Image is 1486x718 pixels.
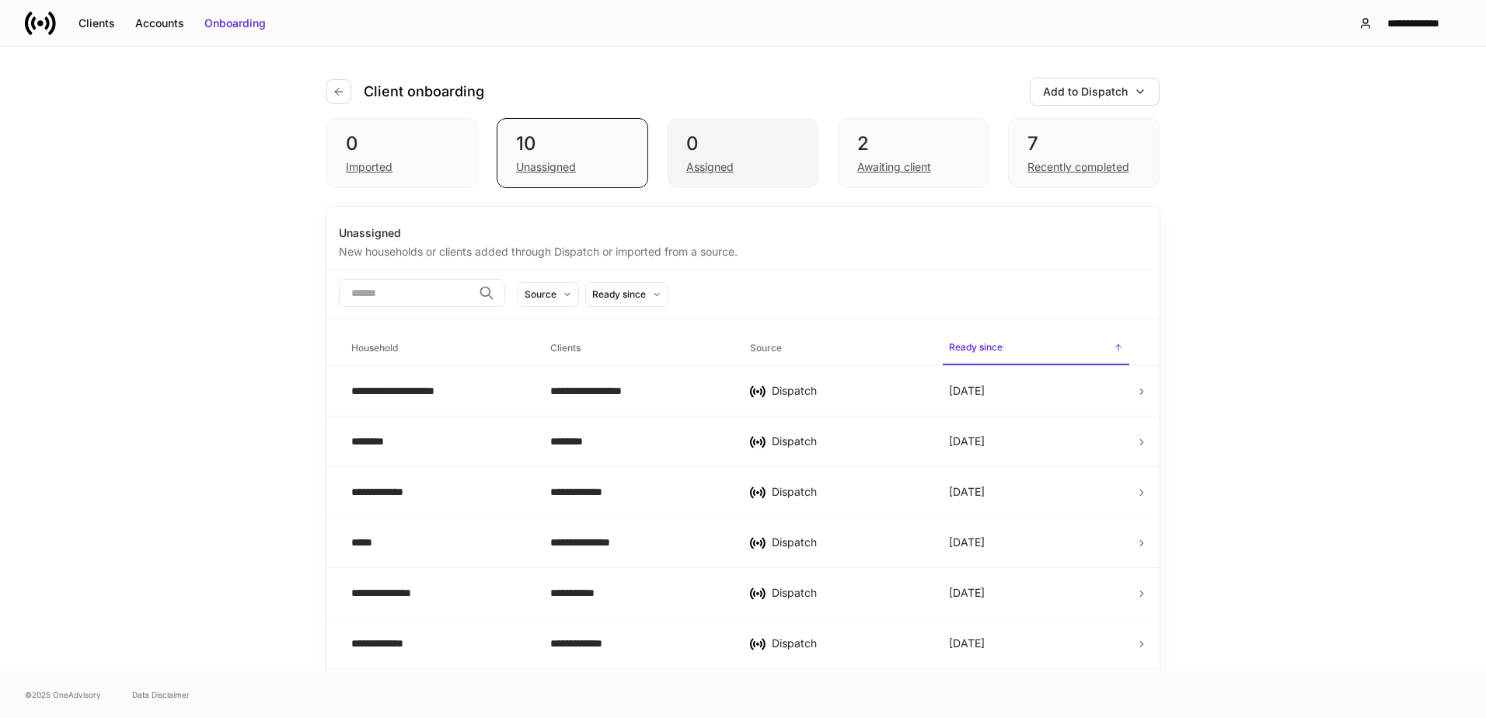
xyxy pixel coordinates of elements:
[346,131,459,156] div: 0
[943,332,1129,365] span: Ready since
[516,159,576,175] div: Unassigned
[204,16,266,31] div: Onboarding
[949,383,985,399] p: [DATE]
[1008,118,1160,188] div: 7Recently completed
[550,340,581,355] h6: Clients
[135,16,184,31] div: Accounts
[497,118,648,188] div: 10Unassigned
[772,434,924,449] div: Dispatch
[857,131,970,156] div: 2
[78,16,115,31] div: Clients
[1030,78,1160,106] button: Add to Dispatch
[339,225,1147,241] div: Unassigned
[772,585,924,601] div: Dispatch
[125,11,194,36] button: Accounts
[1027,131,1140,156] div: 7
[194,11,276,36] button: Onboarding
[857,159,931,175] div: Awaiting client
[364,82,484,101] h4: Client onboarding
[339,241,1147,260] div: New households or clients added through Dispatch or imported from a source.
[949,484,985,500] p: [DATE]
[326,118,478,188] div: 0Imported
[132,688,190,701] a: Data Disclaimer
[592,287,646,301] div: Ready since
[772,535,924,550] div: Dispatch
[949,340,1003,354] h6: Ready since
[525,287,556,301] div: Source
[949,535,985,550] p: [DATE]
[744,333,930,364] span: Source
[949,434,985,449] p: [DATE]
[772,636,924,651] div: Dispatch
[544,333,731,364] span: Clients
[686,131,799,156] div: 0
[686,159,734,175] div: Assigned
[838,118,989,188] div: 2Awaiting client
[772,383,924,399] div: Dispatch
[351,340,398,355] h6: Household
[346,159,392,175] div: Imported
[516,131,629,156] div: 10
[585,282,668,307] button: Ready since
[68,11,125,36] button: Clients
[949,585,985,601] p: [DATE]
[949,636,985,651] p: [DATE]
[25,688,101,701] span: © 2025 OneAdvisory
[667,118,818,188] div: 0Assigned
[1043,84,1128,99] div: Add to Dispatch
[1027,159,1129,175] div: Recently completed
[750,340,782,355] h6: Source
[772,484,924,500] div: Dispatch
[518,282,579,307] button: Source
[345,333,532,364] span: Household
